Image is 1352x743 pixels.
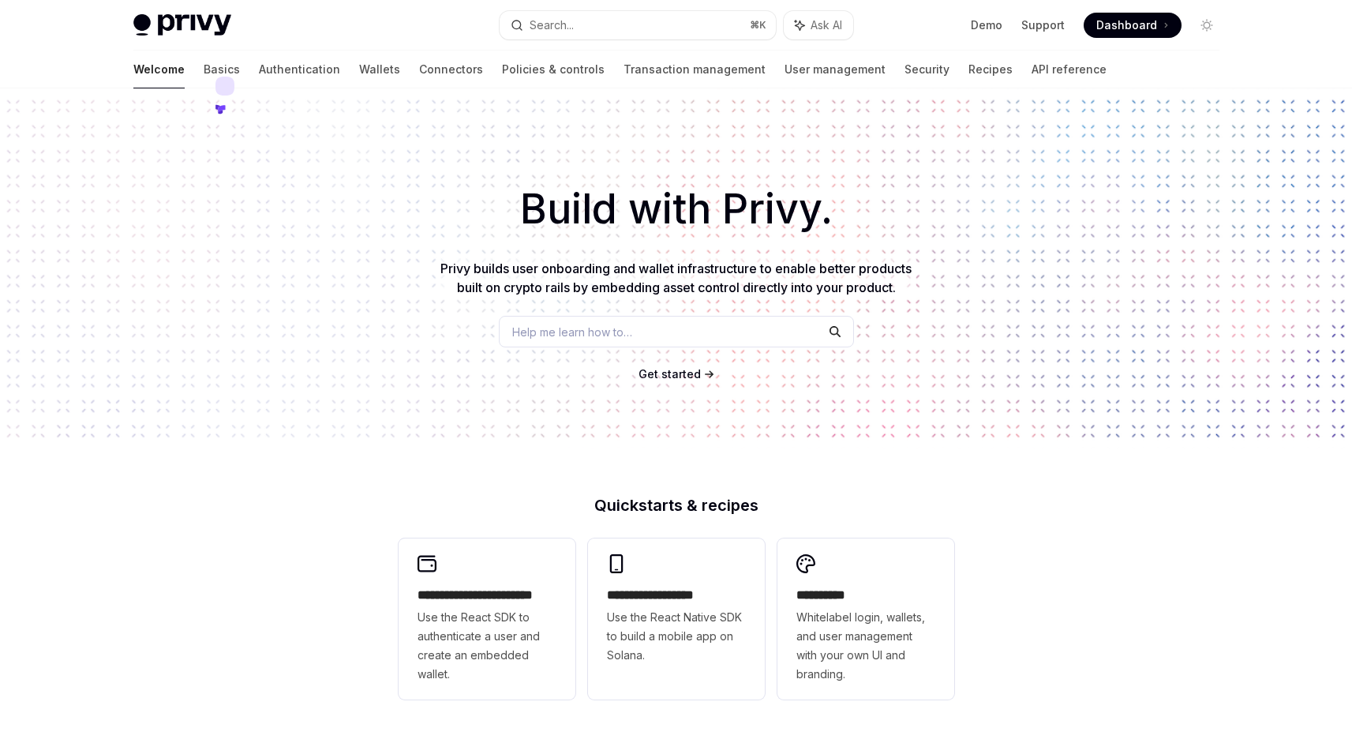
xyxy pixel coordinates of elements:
img: light logo [133,14,231,36]
h2: Quickstarts & recipes [399,497,954,513]
span: Ask AI [811,17,842,33]
span: Use the React SDK to authenticate a user and create an embedded wallet. [418,608,556,684]
span: Use the React Native SDK to build a mobile app on Solana. [607,608,746,665]
a: User management [785,51,886,88]
a: Support [1021,17,1065,33]
a: API reference [1032,51,1107,88]
button: Ask AI [784,11,853,39]
button: Toggle dark mode [1194,13,1219,38]
a: **** **** **** ***Use the React Native SDK to build a mobile app on Solana. [588,538,765,700]
h1: Build with Privy. [25,178,1327,240]
a: Security [904,51,949,88]
a: **** *****Whitelabel login, wallets, and user management with your own UI and branding. [777,538,954,700]
a: Get started [639,366,701,382]
a: Recipes [968,51,1013,88]
a: Policies & controls [502,51,605,88]
a: Demo [971,17,1002,33]
button: Search...⌘K [500,11,776,39]
a: Connectors [419,51,483,88]
a: Transaction management [624,51,766,88]
span: Privy builds user onboarding and wallet infrastructure to enable better products built on crypto ... [440,261,912,295]
a: Welcome [133,51,185,88]
a: Dashboard [1084,13,1182,38]
span: ⌘ K [750,19,766,32]
a: Wallets [359,51,400,88]
a: Authentication [259,51,340,88]
span: Get started [639,367,701,381]
font: Authentication [259,62,340,77]
a: Basics [204,51,240,88]
span: Dashboard [1096,17,1157,33]
span: Help me learn how to… [512,324,632,340]
div: Search... [530,16,574,35]
span: Whitelabel login, wallets, and user management with your own UI and branding. [796,608,935,684]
